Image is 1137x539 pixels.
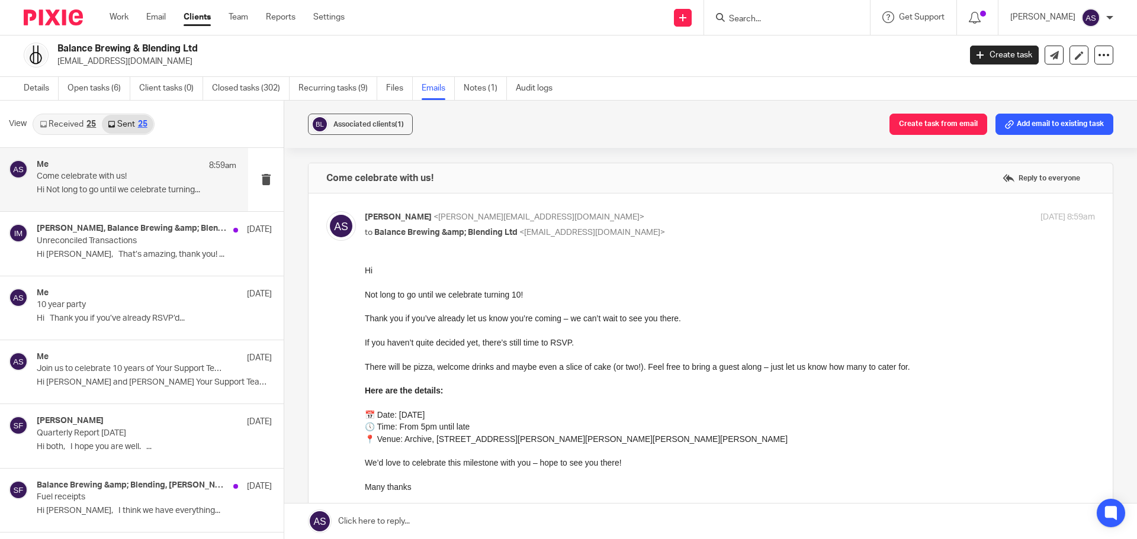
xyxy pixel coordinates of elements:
p: [EMAIL_ADDRESS][DOMAIN_NAME] [57,56,952,67]
p: [DATE] 8:59am [1040,211,1095,224]
a: Files [386,77,413,100]
img: Logo.png [24,43,49,67]
a: Email [146,11,166,23]
p: Fuel receipts [37,492,225,502]
span: View [9,118,27,130]
span: <[PERSON_NAME][EMAIL_ADDRESS][DOMAIN_NAME]> [433,213,644,221]
p: Hi Not long to go until we celebrate turning... [37,185,236,195]
p: Hi [PERSON_NAME], That’s amazing, thank you! ... [37,250,272,260]
input: Search [728,14,834,25]
img: Pixie [24,9,83,25]
span: to [365,228,372,237]
h4: Me [37,288,49,298]
div: 25 [138,120,147,128]
a: Details [24,77,59,100]
h4: [PERSON_NAME], Balance Brewing &amp; Blending [37,224,227,234]
a: Team [229,11,248,23]
h2: Balance Brewing & Blending Ltd [57,43,773,55]
a: Audit logs [516,77,561,100]
span: [PERSON_NAME] [365,213,432,221]
img: svg%3E [9,224,28,243]
img: svg%3E [9,352,28,371]
p: Hi Thank you if you’ve already RSVP’d... [37,314,272,324]
p: Come celebrate with us! [37,172,197,182]
img: svg%3E [9,416,28,435]
p: 10 year party [37,300,225,310]
button: Associated clients(1) [308,114,413,135]
a: Create task [970,46,1039,64]
p: [PERSON_NAME] [1010,11,1075,23]
a: Reports [266,11,296,23]
img: svg%3E [326,211,356,241]
button: Create task from email [889,114,987,135]
button: Add email to existing task [995,114,1113,135]
a: Clients [184,11,211,23]
span: Associated clients [333,121,404,128]
span: Get Support [899,13,945,21]
span: Balance Brewing &amp; Blending Ltd [374,228,518,237]
p: Hi [PERSON_NAME] and [PERSON_NAME] Your Support Team is... [37,377,272,388]
h4: [PERSON_NAME] [37,416,104,426]
div: 25 [86,120,96,128]
p: [DATE] [247,416,272,428]
a: Notes (1) [464,77,507,100]
img: svg%3E [9,480,28,499]
p: [DATE] [247,288,272,300]
a: Received25 [34,115,102,134]
a: Emails [422,77,455,100]
label: Reply to everyone [1000,169,1083,187]
a: Sent25 [102,115,153,134]
span: (1) [395,121,404,128]
a: Settings [313,11,345,23]
p: Quarterly Report [DATE] [37,428,225,438]
img: svg%3E [9,288,28,307]
h4: Come celebrate with us! [326,172,433,184]
p: Join us to celebrate 10 years of Your Support Team [37,364,225,374]
a: Client tasks (0) [139,77,203,100]
p: [DATE] [247,224,272,235]
p: [DATE] [247,352,272,364]
p: [DATE] [247,480,272,492]
p: Hi both, I hope you are well. ... [37,442,272,452]
p: 8:59am [209,160,236,172]
a: Work [110,11,129,23]
a: Recurring tasks (9) [298,77,377,100]
img: svg%3E [1081,8,1100,27]
a: Closed tasks (302) [212,77,290,100]
p: Unreconciled Transactions [37,236,225,246]
img: svg%3E [311,115,329,133]
span: <[EMAIL_ADDRESS][DOMAIN_NAME]> [519,228,665,237]
h4: Balance Brewing &amp; Blending, [PERSON_NAME] [37,480,227,490]
h4: Me [37,160,49,170]
h4: Me [37,352,49,362]
img: svg%3E [9,160,28,179]
a: Open tasks (6) [68,77,130,100]
p: Hi [PERSON_NAME], I think we have everything... [37,506,272,516]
